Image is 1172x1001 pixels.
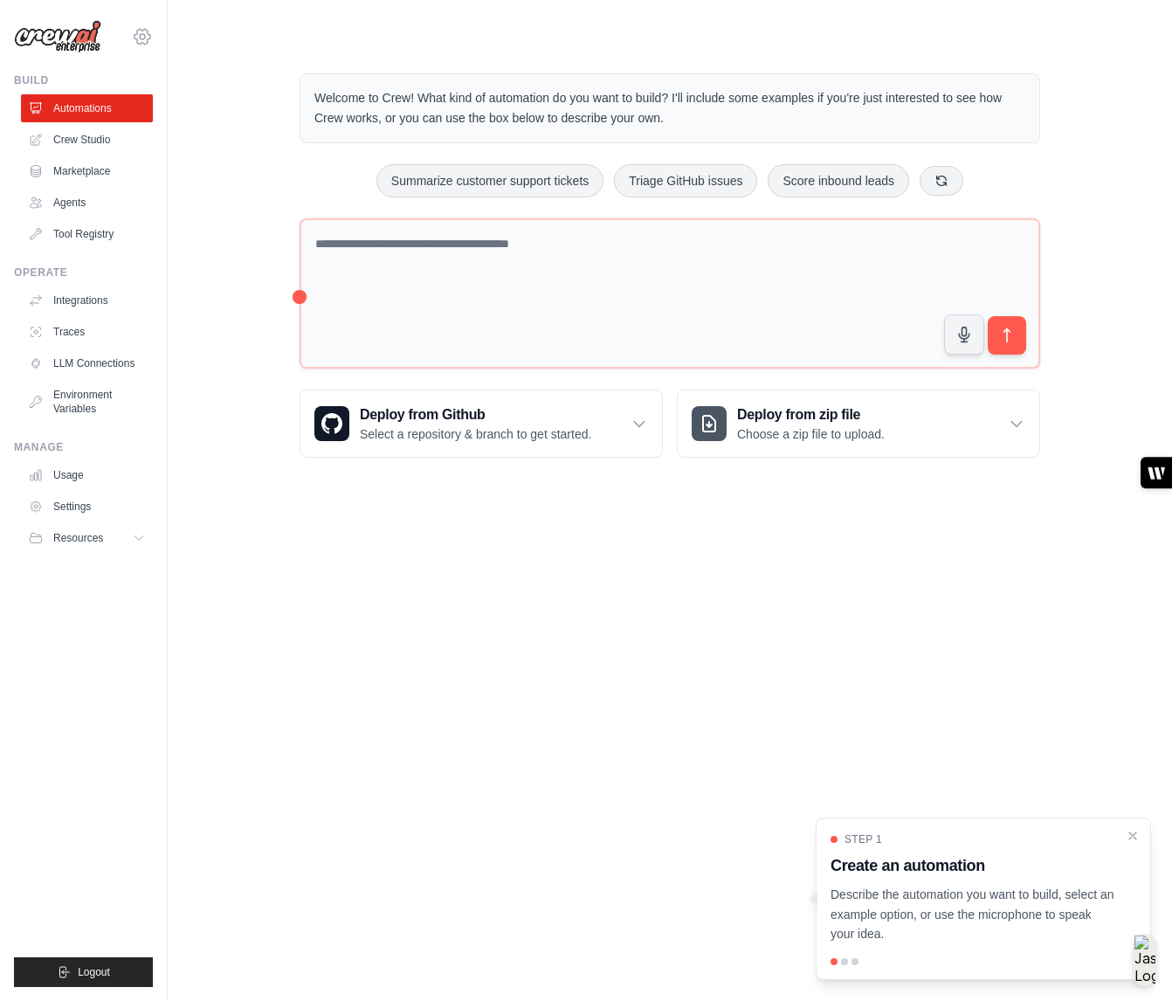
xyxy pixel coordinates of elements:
a: Integrations [21,286,153,314]
div: Build [14,73,153,87]
a: Automations [21,94,153,122]
button: Score inbound leads [768,164,909,197]
img: Logo [14,20,101,53]
div: Operate [14,266,153,280]
span: Step 1 [845,832,882,846]
a: Tool Registry [21,220,153,248]
a: Environment Variables [21,381,153,423]
p: Welcome to Crew! What kind of automation do you want to build? I'll include some examples if you'... [314,88,1025,128]
button: Summarize customer support tickets [376,164,603,197]
p: Describe the automation you want to build, select an example option, or use the microphone to spe... [831,885,1115,944]
button: Resources [21,524,153,552]
button: Close walkthrough [1126,829,1140,843]
p: Select a repository & branch to get started. [360,425,591,443]
span: Resources [53,531,103,545]
h3: Deploy from Github [360,404,591,425]
div: Manage [14,440,153,454]
button: Triage GitHub issues [614,164,757,197]
a: Crew Studio [21,126,153,154]
a: Usage [21,461,153,489]
a: LLM Connections [21,349,153,377]
span: Logout [78,965,110,979]
button: Logout [14,957,153,987]
p: Choose a zip file to upload. [737,425,885,443]
a: Traces [21,318,153,346]
a: Marketplace [21,157,153,185]
a: Settings [21,493,153,521]
iframe: Chat Widget [1085,917,1172,1001]
a: Agents [21,189,153,217]
h3: Deploy from zip file [737,404,885,425]
h3: Create an automation [831,853,1115,878]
